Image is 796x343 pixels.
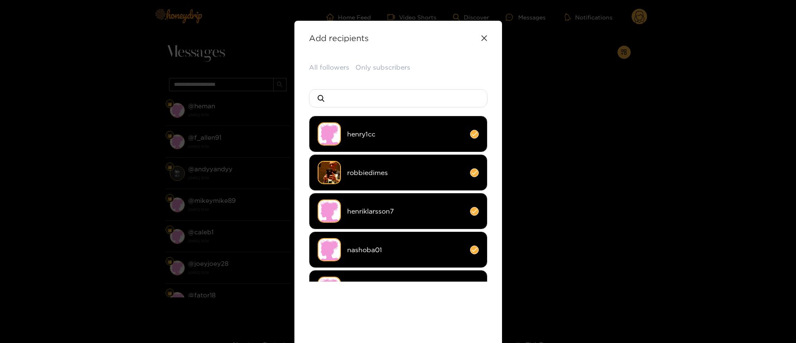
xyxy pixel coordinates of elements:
span: robbiedimes [347,168,464,178]
button: Only subscribers [355,63,410,72]
img: upxnl-screenshot_20250725_032726_gallery.jpg [318,161,341,184]
img: no-avatar.png [318,277,341,300]
img: no-avatar.png [318,122,341,146]
span: henry1cc [347,129,464,139]
span: henriklarsson7 [347,207,464,216]
strong: Add recipients [309,33,369,43]
img: no-avatar.png [318,199,341,223]
span: nashoba01 [347,245,464,255]
button: All followers [309,63,349,72]
img: no-avatar.png [318,238,341,261]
